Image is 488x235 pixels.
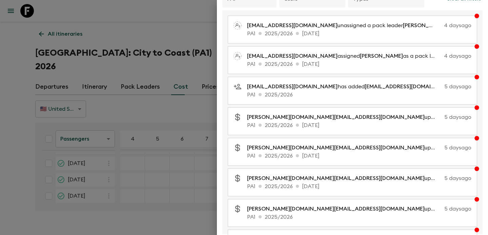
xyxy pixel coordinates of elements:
p: 4 days ago [444,52,471,60]
p: PA1 2025/2026 [247,213,471,221]
span: [PERSON_NAME][DOMAIN_NAME][EMAIL_ADDRESS][DOMAIN_NAME] [247,206,425,212]
span: [EMAIL_ADDRESS][DOMAIN_NAME] [247,53,338,59]
p: assigned as a pack leader [247,52,441,60]
span: [EMAIL_ADDRESS][DOMAIN_NAME] [365,84,455,89]
p: 5 days ago [444,83,471,91]
span: [EMAIL_ADDRESS][DOMAIN_NAME] [247,23,338,28]
span: [PERSON_NAME][DOMAIN_NAME][EMAIL_ADDRESS][DOMAIN_NAME] [247,176,425,181]
p: updated mandatory costs [247,113,442,121]
p: 5 days ago [444,205,471,213]
p: updated mandatory costs [247,205,442,213]
span: [PERSON_NAME][DOMAIN_NAME][EMAIL_ADDRESS][DOMAIN_NAME] [247,145,425,150]
p: 5 days ago [444,113,471,121]
span: [PERSON_NAME] [360,53,403,59]
span: [PERSON_NAME] [403,23,446,28]
p: PA1 2025/2026 [DATE] [247,60,471,68]
span: [PERSON_NAME][DOMAIN_NAME][EMAIL_ADDRESS][DOMAIN_NAME] [247,114,425,120]
p: updated mandatory costs [247,174,442,182]
p: 5 days ago [444,144,471,152]
p: PA1 2025/2026 [DATE] [247,121,471,129]
p: unassigned a pack leader [247,21,441,30]
p: PA1 2025/2026 [247,91,471,99]
p: 5 days ago [444,174,471,182]
p: updated mandatory costs [247,144,442,152]
p: PA1 2025/2026 [DATE] [247,152,471,160]
p: has added [247,83,442,91]
span: [EMAIL_ADDRESS][DOMAIN_NAME] [247,84,338,89]
p: PA1 2025/2026 [DATE] [247,182,471,191]
p: PA1 2025/2026 [DATE] [247,30,471,38]
p: 4 days ago [444,21,471,30]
